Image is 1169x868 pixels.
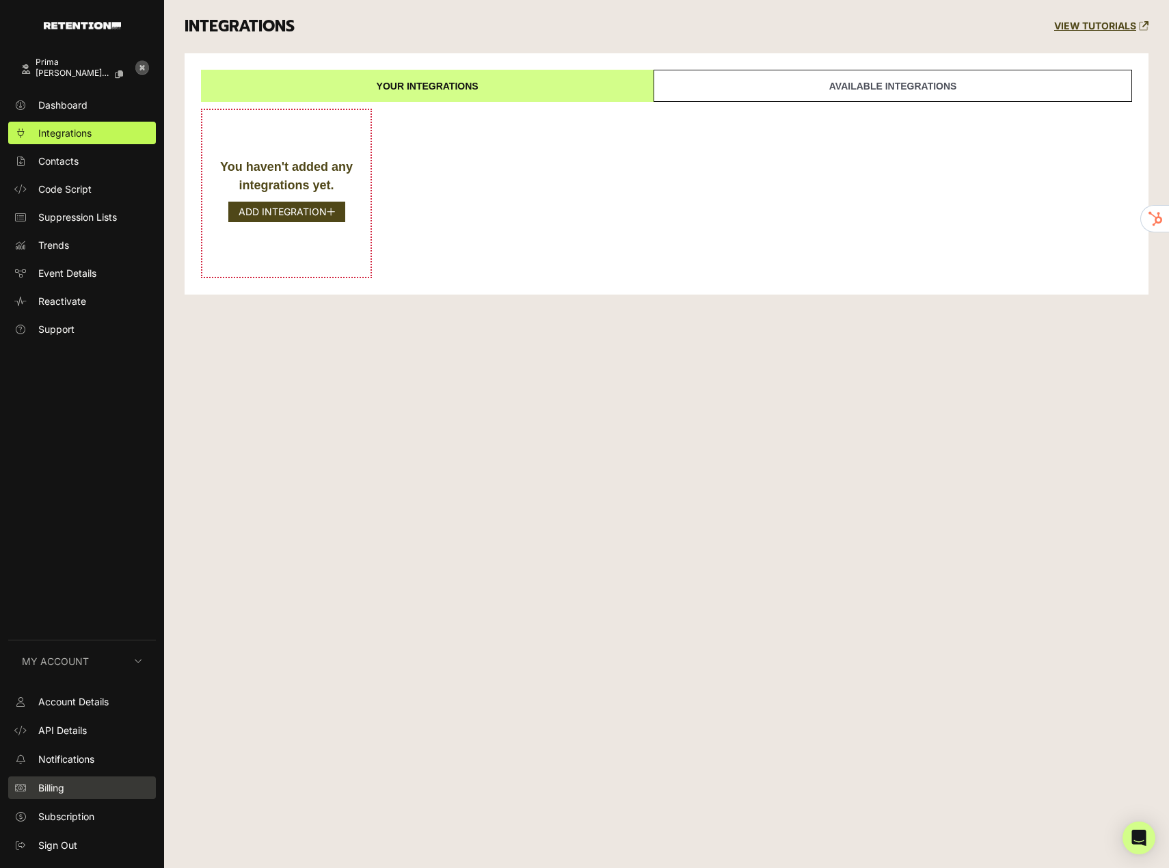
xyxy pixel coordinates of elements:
span: Event Details [38,266,96,280]
a: Billing [8,776,156,799]
a: Prima [PERSON_NAME][EMAIL_ADDRESS] [8,51,129,88]
span: API Details [38,723,87,737]
div: Open Intercom Messenger [1123,822,1155,854]
button: ADD INTEGRATION [228,202,345,222]
a: Suppression Lists [8,206,156,228]
span: Suppression Lists [38,210,117,224]
span: My Account [22,654,89,668]
h3: INTEGRATIONS [185,17,295,36]
a: VIEW TUTORIALS [1054,21,1148,32]
a: Event Details [8,262,156,284]
a: Available integrations [654,70,1132,102]
a: Code Script [8,178,156,200]
a: Sign Out [8,834,156,856]
span: Subscription [38,809,94,824]
div: You haven't added any integrations yet. [216,158,357,195]
a: Reactivate [8,290,156,312]
span: Billing [38,781,64,795]
span: Integrations [38,126,92,140]
span: Code Script [38,182,92,196]
span: Account Details [38,694,109,709]
a: API Details [8,719,156,742]
span: Trends [38,238,69,252]
span: Reactivate [38,294,86,308]
a: Subscription [8,805,156,828]
a: Account Details [8,690,156,713]
button: My Account [8,640,156,682]
div: Prima [36,57,134,67]
a: Trends [8,234,156,256]
span: Support [38,322,75,336]
a: Notifications [8,748,156,770]
span: Contacts [38,154,79,168]
a: Support [8,318,156,340]
a: Contacts [8,150,156,172]
img: Retention.com [44,22,121,29]
a: Integrations [8,122,156,144]
a: Your integrations [201,70,654,102]
span: [PERSON_NAME][EMAIL_ADDRESS] [36,68,110,78]
a: Dashboard [8,94,156,116]
span: Notifications [38,752,94,766]
span: Dashboard [38,98,88,112]
span: Sign Out [38,838,77,852]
